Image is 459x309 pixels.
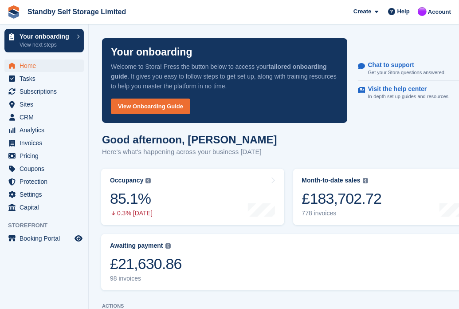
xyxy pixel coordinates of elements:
a: menu [4,150,84,162]
div: 85.1% [110,190,153,208]
a: Preview store [73,233,84,244]
a: menu [4,162,84,175]
div: £21,630.86 [110,255,182,273]
a: Occupancy 85.1% 0.3% [DATE] [101,169,284,225]
span: Booking Portal [20,232,73,245]
div: Month-to-date sales [302,177,361,184]
span: Tasks [20,72,73,85]
span: Invoices [20,137,73,149]
img: Sue Ford [418,7,427,16]
img: icon-info-grey-7440780725fd019a000dd9b08b2336e03edf1995a4989e88bcd33f0948082b44.svg [363,178,368,183]
a: menu [4,98,84,111]
span: Analytics [20,124,73,136]
p: Chat to support [368,61,439,69]
p: View next steps [20,41,72,49]
h1: Good afternoon, [PERSON_NAME] [102,134,277,146]
div: Awaiting payment [110,242,163,250]
div: 98 invoices [110,275,182,282]
a: View Onboarding Guide [111,99,190,114]
span: Pricing [20,150,73,162]
span: Help [397,7,410,16]
p: Welcome to Stora! Press the button below to access your . It gives you easy to follow steps to ge... [111,62,338,91]
span: Home [20,59,73,72]
a: menu [4,232,84,245]
p: Your onboarding [111,47,192,57]
a: menu [4,175,84,188]
a: menu [4,188,84,201]
img: icon-info-grey-7440780725fd019a000dd9b08b2336e03edf1995a4989e88bcd33f0948082b44.svg [165,243,171,249]
span: Capital [20,201,73,214]
span: Account [428,8,451,16]
p: Get your Stora questions answered. [368,69,446,76]
span: CRM [20,111,73,123]
span: Storefront [8,221,88,230]
span: Subscriptions [20,85,73,98]
a: Standby Self Storage Limited [24,4,129,19]
a: menu [4,124,84,136]
a: menu [4,201,84,214]
span: Settings [20,188,73,201]
span: Coupons [20,162,73,175]
a: menu [4,85,84,98]
a: menu [4,137,84,149]
span: Create [353,7,371,16]
div: 778 invoices [302,210,382,217]
span: Sites [20,98,73,111]
a: menu [4,72,84,85]
a: Your onboarding View next steps [4,29,84,52]
img: icon-info-grey-7440780725fd019a000dd9b08b2336e03edf1995a4989e88bcd33f0948082b44.svg [145,178,151,183]
p: Here's what's happening across your business [DATE] [102,147,277,157]
div: 0.3% [DATE] [110,210,153,217]
p: In-depth set up guides and resources. [368,93,450,100]
span: Protection [20,175,73,188]
img: stora-icon-8386f47178a22dfd0bd8f6a31ec36ba5ce8667c1dd55bd0f319d3a0aa187defe.svg [7,5,20,19]
a: menu [4,59,84,72]
a: menu [4,111,84,123]
p: Visit the help center [368,85,443,93]
div: Occupancy [110,177,143,184]
p: Your onboarding [20,33,72,40]
div: £183,702.72 [302,190,382,208]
